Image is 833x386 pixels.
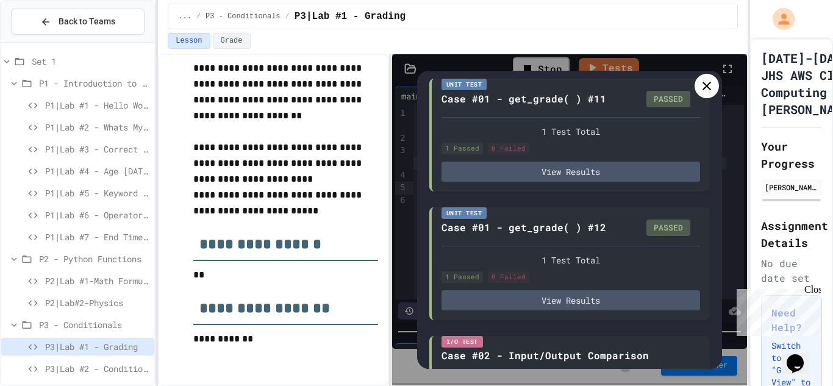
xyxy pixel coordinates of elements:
[761,217,822,251] h2: Assignment Details
[442,79,487,90] div: Unit Test
[206,12,280,21] span: P3 - Conditionals
[442,348,649,363] div: Case #02 - Input/Output Comparison
[45,340,149,353] span: P3|Lab #1 - Grading
[761,138,822,172] h2: Your Progress
[488,271,529,283] div: 0 Failed
[196,12,201,21] span: /
[59,15,115,28] span: Back to Teams
[45,143,149,155] span: P1|Lab #3 - Correct Change
[213,33,251,49] button: Grade
[45,187,149,199] span: P1|Lab #5 - Keyword arguments in print
[45,231,149,243] span: P1|Lab #7 - End Time Calculation
[442,336,483,348] div: I/O Test
[39,77,149,90] span: P1 - Introduction to Python
[761,256,822,285] div: No due date set
[442,254,700,266] div: 1 Test Total
[39,252,149,265] span: P2 - Python Functions
[178,12,191,21] span: ...
[32,55,149,68] span: Set 1
[488,143,529,154] div: 0 Failed
[45,296,149,309] span: P2|Lab#2-Physics
[5,5,84,77] div: Chat with us now!Close
[442,162,700,182] button: View Results
[646,220,690,237] div: PASSED
[11,9,145,35] button: Back to Teams
[45,209,149,221] span: P1|Lab #6 - Operators and Expressions Lab
[168,33,210,49] button: Lesson
[442,271,483,283] div: 1 Passed
[45,165,149,177] span: P1|Lab #4 - Age [DATE]
[45,99,149,112] span: P1|Lab #1 - Hello World
[442,220,606,235] div: Case #01 - get_grade( ) #12
[442,143,483,154] div: 1 Passed
[442,125,700,138] div: 1 Test Total
[442,290,700,310] button: View Results
[39,318,149,331] span: P3 - Conditionals
[646,91,690,108] div: PASSED
[45,121,149,134] span: P1|Lab #2 - Whats My Line
[442,91,606,106] div: Case #01 - get_grade( ) #11
[45,274,149,287] span: P2|Lab #1-Math Formulas
[442,207,487,219] div: Unit Test
[295,9,406,24] span: P3|Lab #1 - Grading
[760,5,798,33] div: My Account
[765,182,818,193] div: [PERSON_NAME]
[45,362,149,375] span: P3|Lab #2 - Conditionals and Functions
[782,337,821,374] iframe: chat widget
[732,284,821,336] iframe: chat widget
[285,12,290,21] span: /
